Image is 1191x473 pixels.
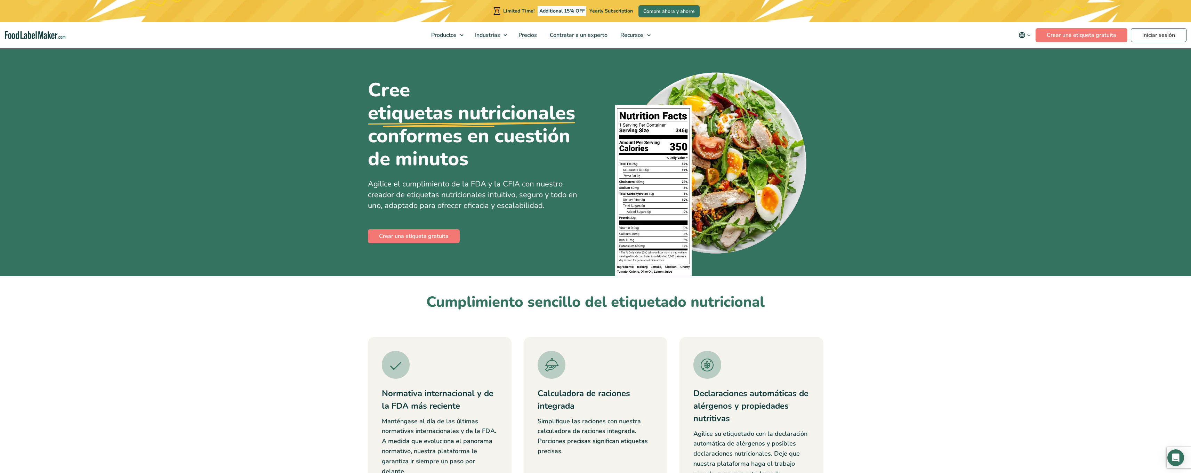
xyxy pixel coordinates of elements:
[1131,28,1186,42] a: Iniciar sesión
[368,229,460,243] a: Crear una etiqueta gratuita
[538,387,653,412] h3: Calculadora de raciones integrada
[512,22,542,48] a: Precios
[589,8,633,14] span: Yearly Subscription
[538,416,653,456] p: Simplifique las raciones con nuestra calculadora de raciones integrada. Porciones precisas signif...
[548,31,608,39] span: Contratar a un experto
[473,31,501,39] span: Industrias
[429,31,457,39] span: Productos
[368,102,575,125] u: etiquetas nutricionales
[638,5,700,17] a: Compre ahora y ahorre
[516,31,538,39] span: Precios
[538,6,587,16] span: Additional 15% OFF
[425,22,467,48] a: Productos
[614,22,654,48] a: Recursos
[615,68,809,276] img: Un plato de comida con una etiqueta de información nutricional encima.
[693,387,809,425] h3: Declaraciones automáticas de alérgenos y propiedades nutritivas
[368,293,823,312] h2: Cumplimiento sencillo del etiquetado nutricional
[1167,449,1184,466] div: Open Intercom Messenger
[618,31,644,39] span: Recursos
[368,179,577,211] span: Agilice el cumplimiento de la FDA y la CFIA con nuestro creador de etiquetas nutricionales intuit...
[544,22,612,48] a: Contratar a un experto
[1036,28,1127,42] a: Crear una etiqueta gratuita
[503,8,534,14] span: Limited Time!
[469,22,510,48] a: Industrias
[382,351,410,379] img: Un icono de garrapata verde.
[368,79,590,170] h1: Cree conformes en cuestión de minutos
[382,387,498,412] h3: Normativa internacional y de la FDA más reciente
